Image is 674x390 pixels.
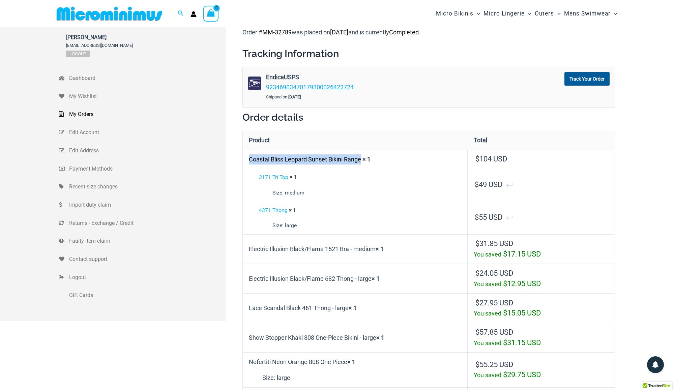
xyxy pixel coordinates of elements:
span: $ [475,213,479,221]
a: Micro LingerieMenu ToggleMenu Toggle [482,3,533,24]
span: Micro Lingerie [483,5,525,22]
span: $ [475,299,479,307]
a: Edit Address [59,142,226,160]
a: Import duty claim [59,196,226,214]
div: You saved [474,370,608,380]
span: [EMAIL_ADDRESS][DOMAIN_NAME] [66,43,133,48]
div: You saved [474,279,608,289]
div: Shipped on: [266,92,482,102]
span: $ [475,239,479,248]
bdi: 12.95 USD [503,279,541,288]
td: Nefertiti Neon Orange 808 One Piece [243,352,468,387]
span: Recent size changes [69,182,224,192]
strong: × 1 [290,174,297,180]
img: usps.png [248,77,261,90]
p: large [262,373,461,383]
span: Returns - Exchange / Credit [69,218,224,228]
a: Edit Account [59,123,226,142]
span: $ [475,180,479,189]
bdi: 49 USD [475,180,502,189]
strong: × 1 [347,358,355,365]
a: OutersMenu ToggleMenu Toggle [533,3,562,24]
span: Edit Account [69,127,224,138]
span: Faulty item claim [69,236,224,246]
span: $ [475,155,479,163]
td: Electric Illusion Black/Flame 1521 Bra - medium [243,234,468,264]
span: Menu Toggle [525,5,531,22]
span: Gift Cards [69,290,224,300]
strong: × 1 [289,207,296,213]
a: Logout [59,268,226,287]
span: Menu Toggle [611,5,617,22]
nav: Site Navigation [433,2,620,25]
strong: × 1 [362,156,371,163]
span: Outers [535,5,554,22]
bdi: 31.85 USD [475,239,513,248]
div: You saved [474,308,608,319]
p: large [272,220,462,231]
strong: Size: [262,373,275,383]
a: 3171 Tri Top [259,174,288,180]
a: Coastal Bliss Leopard Sunset Bikini Range [249,156,361,163]
span: Import duty claim [69,200,224,210]
a: Returns - Exchange / Credit [59,214,226,232]
a: Payment Methods [59,160,226,178]
span: $ [503,338,507,347]
span: $ [475,360,479,369]
div: You saved [474,338,608,348]
strong: × 1 [376,334,384,341]
span: Edit Address [69,146,224,156]
strong: EndicaUSPS [266,72,481,82]
bdi: 24.05 USD [475,269,513,277]
bdi: 104 USD [475,155,507,163]
span: Payment Methods [69,164,224,174]
span: Menu Toggle [473,5,480,22]
div: You saved [474,249,608,260]
span: Contact support [69,254,224,264]
td: Electric Illusion Black/Flame 682 Thong - large [243,264,468,293]
mark: MM-32789 [262,29,292,36]
a: Contact support [59,250,226,268]
td: Lace Scandal Black 461 Thong - large [243,293,468,323]
strong: [DATE] [288,94,301,99]
a: Dashboard [59,69,226,87]
th: Total [468,131,615,150]
h2: Tracking Information [242,47,615,60]
strong: × 1 [372,275,380,282]
a: Search icon link [178,9,184,18]
h2: Order details [242,111,615,124]
bdi: 15.05 USD [503,309,541,317]
a: Account icon link [191,11,197,17]
a: 4371 Thong [259,207,288,213]
span: My Orders [69,109,224,119]
bdi: 31.15 USD [503,338,541,347]
bdi: 29.75 USD [503,370,541,379]
a: Gift Cards [59,286,226,304]
a: Faulty item claim [59,232,226,250]
a: My Orders [59,105,226,123]
span: $ [503,370,507,379]
mark: Completed [389,29,419,36]
span: $ [503,279,507,288]
bdi: 27.95 USD [475,299,513,307]
bdi: 57.85 USD [475,328,513,336]
span: [PERSON_NAME] [66,34,133,40]
bdi: 55.25 USD [475,360,513,369]
a: 92346903470179300026422724 [266,84,354,91]
p: Order # was placed on and is currently . [242,27,615,37]
bdi: 55 USD [475,213,502,221]
a: Recent size changes [59,178,226,196]
strong: Size: [272,220,284,231]
strong: Size: [272,188,284,198]
td: Show Stopper Khaki 808 One-Piece Bikini - large [243,323,468,353]
span: Micro Bikinis [436,5,473,22]
strong: × 1 [349,304,357,311]
a: Track Your Order [564,72,610,86]
p: medium [272,188,462,198]
th: Product [243,131,468,150]
a: My Wishlist [59,87,226,106]
span: My Wishlist [69,91,224,101]
span: Mens Swimwear [564,5,611,22]
span: Logout [69,272,224,282]
a: Logout [66,51,90,57]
